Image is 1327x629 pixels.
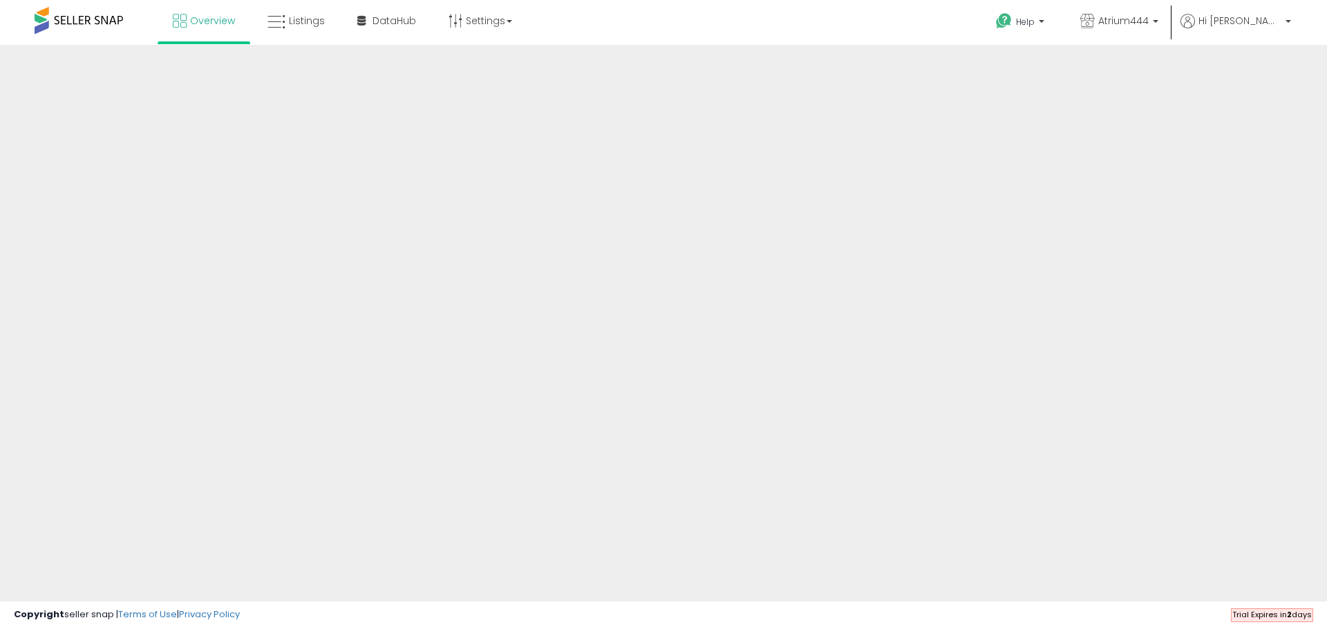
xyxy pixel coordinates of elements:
[1098,14,1149,28] span: Atrium444
[190,14,235,28] span: Overview
[1232,609,1312,620] span: Trial Expires in days
[1180,14,1291,45] a: Hi [PERSON_NAME]
[985,2,1058,45] a: Help
[14,608,64,621] strong: Copyright
[1287,609,1292,620] b: 2
[14,608,240,621] div: seller snap | |
[1198,14,1281,28] span: Hi [PERSON_NAME]
[995,12,1013,30] i: Get Help
[118,608,177,621] a: Terms of Use
[373,14,416,28] span: DataHub
[179,608,240,621] a: Privacy Policy
[1016,16,1035,28] span: Help
[289,14,325,28] span: Listings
